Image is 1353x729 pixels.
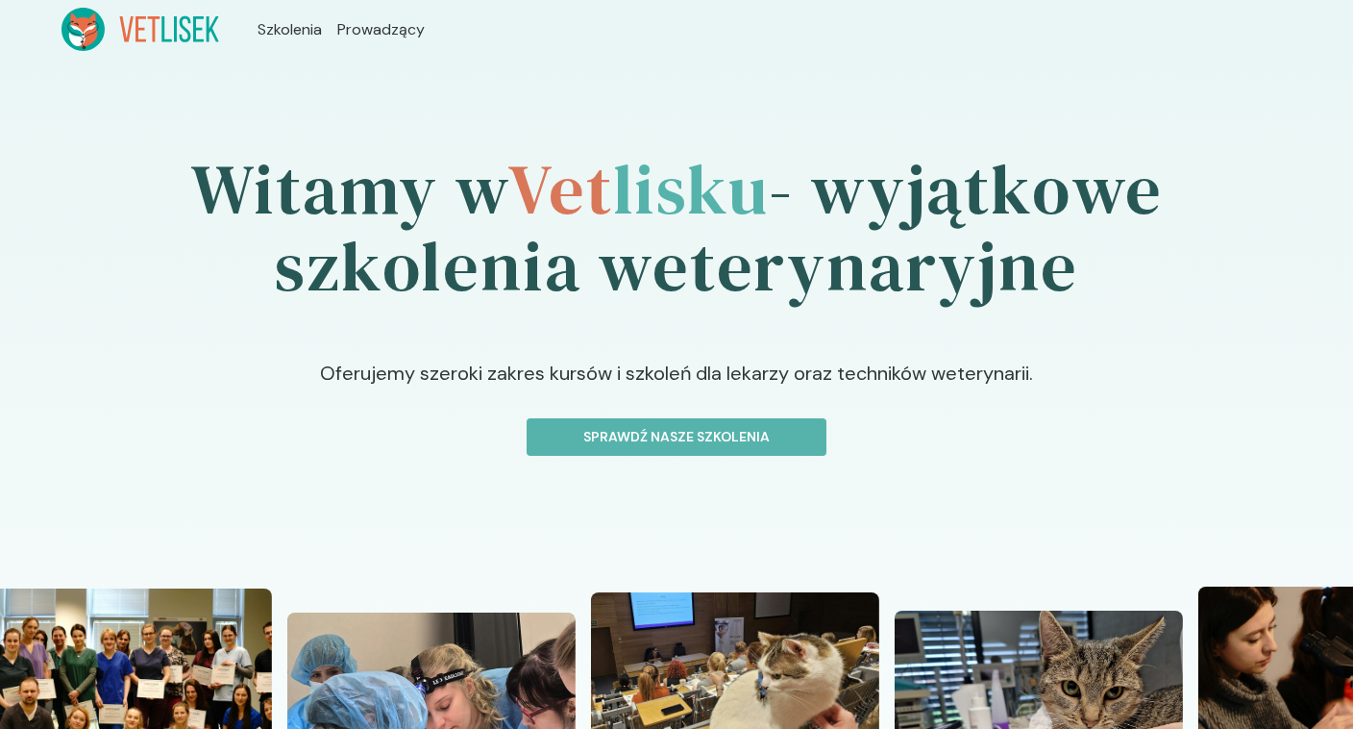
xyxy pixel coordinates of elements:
[507,141,612,237] span: Vet
[527,418,826,456] button: Sprawdź nasze szkolenia
[613,141,769,237] span: lisku
[543,427,810,447] p: Sprawdź nasze szkolenia
[61,97,1291,359] h1: Witamy w - wyjątkowe szkolenia weterynaryjne
[258,18,322,41] a: Szkolenia
[226,359,1128,418] p: Oferujemy szeroki zakres kursów i szkoleń dla lekarzy oraz techników weterynarii.
[337,18,425,41] a: Prowadzący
